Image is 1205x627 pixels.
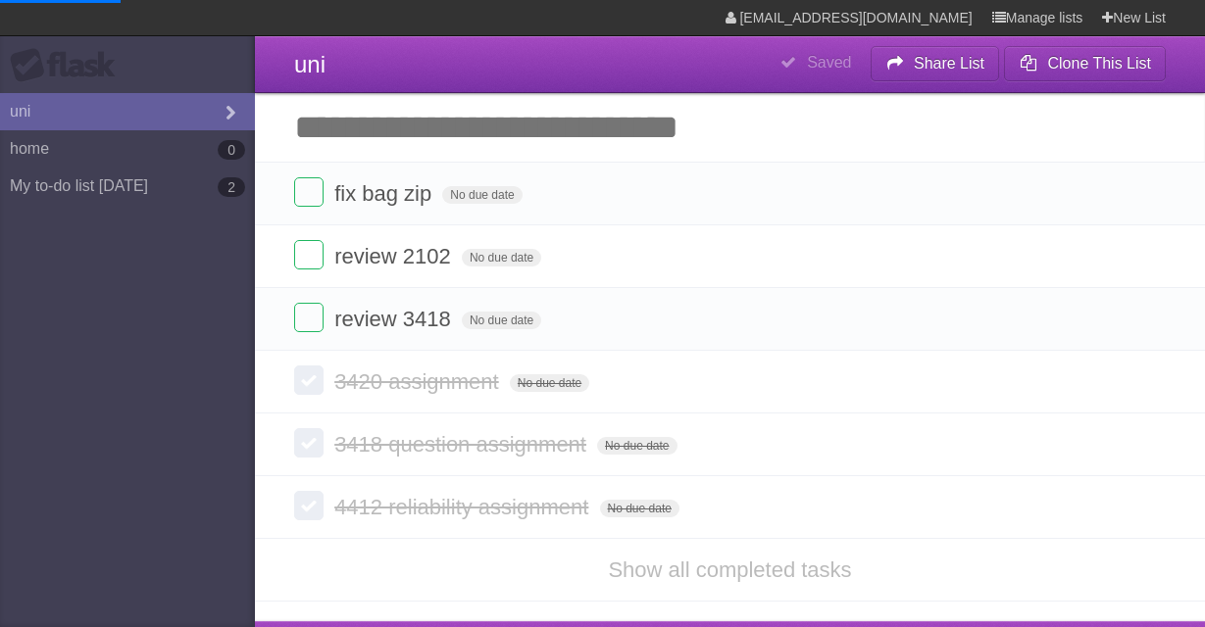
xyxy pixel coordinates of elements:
span: No due date [462,249,541,266]
label: Done [294,177,324,207]
label: Done [294,365,324,395]
button: Share List [871,46,1000,81]
b: Share List [914,55,984,72]
b: 0 [218,140,245,160]
span: fix bag zip [334,181,436,206]
span: 4412 reliability assignment [334,495,593,519]
span: No due date [597,437,677,455]
label: Done [294,240,324,269]
span: review 3418 [334,307,456,331]
span: review 2102 [334,244,456,268]
button: Clone This List [1004,46,1166,81]
label: Done [294,491,324,520]
span: No due date [462,312,541,329]
span: 3418 question assignment [334,432,591,457]
div: Flask [10,48,127,83]
span: No due date [510,374,589,392]
label: Done [294,428,324,458]
a: Show all completed tasks [608,557,851,582]
label: Done [294,303,324,332]
span: No due date [600,500,679,517]
b: 2 [218,177,245,197]
span: uni [294,51,326,77]
span: 3420 assignment [334,369,504,394]
b: Saved [807,54,851,71]
b: Clone This List [1047,55,1151,72]
span: No due date [442,186,522,204]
